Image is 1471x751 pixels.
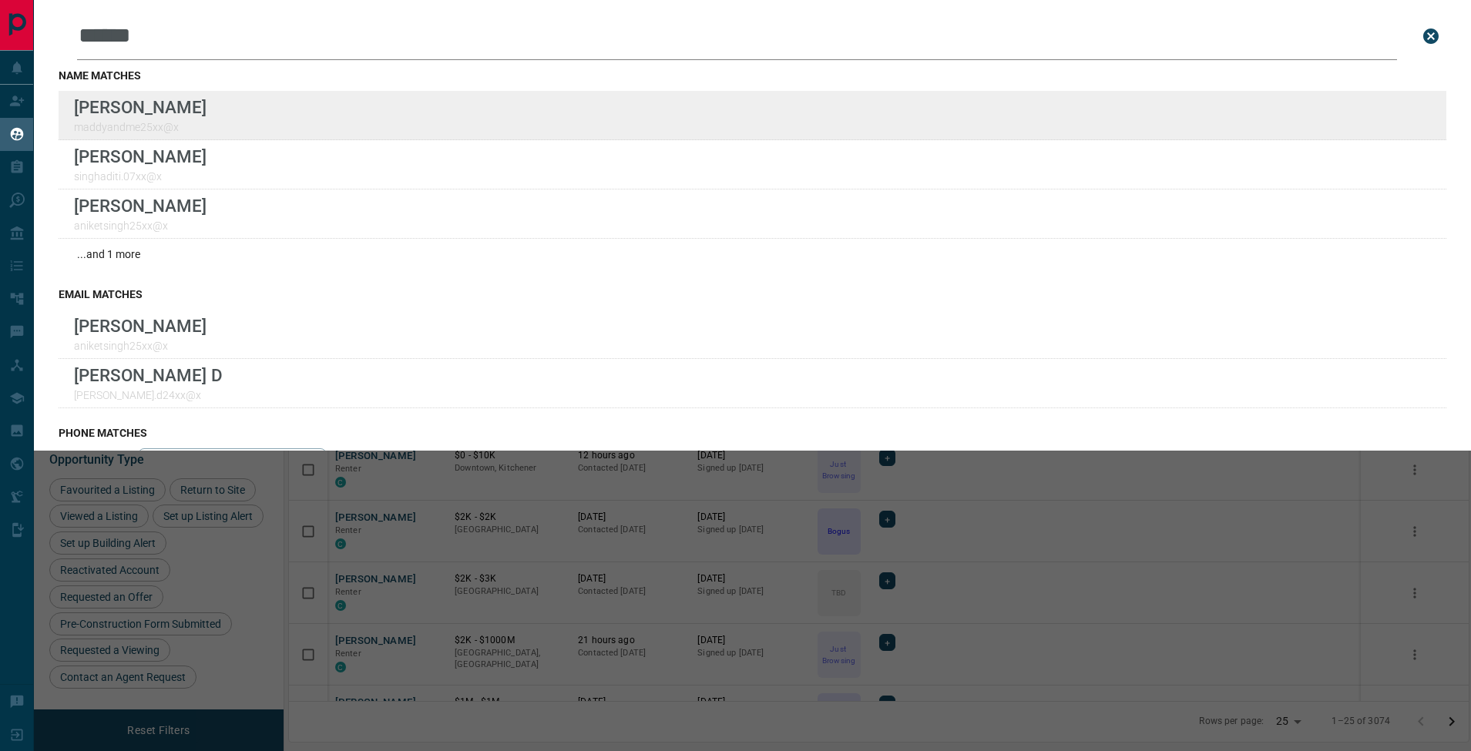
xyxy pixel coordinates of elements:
[74,220,207,232] p: aniketsingh25xx@x
[138,448,327,474] button: show leads not assigned to you
[74,170,207,183] p: singhaditi.07xx@x
[59,69,1446,82] h3: name matches
[74,316,207,336] p: [PERSON_NAME]
[74,389,223,401] p: [PERSON_NAME].d24xx@x
[74,340,207,352] p: aniketsingh25xx@x
[74,146,207,166] p: [PERSON_NAME]
[74,121,207,133] p: maddyandme25xx@x
[59,427,1446,439] h3: phone matches
[74,365,223,385] p: [PERSON_NAME] D
[1416,21,1446,52] button: close search bar
[74,97,207,117] p: [PERSON_NAME]
[74,196,207,216] p: [PERSON_NAME]
[59,288,1446,300] h3: email matches
[59,239,1446,270] div: ...and 1 more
